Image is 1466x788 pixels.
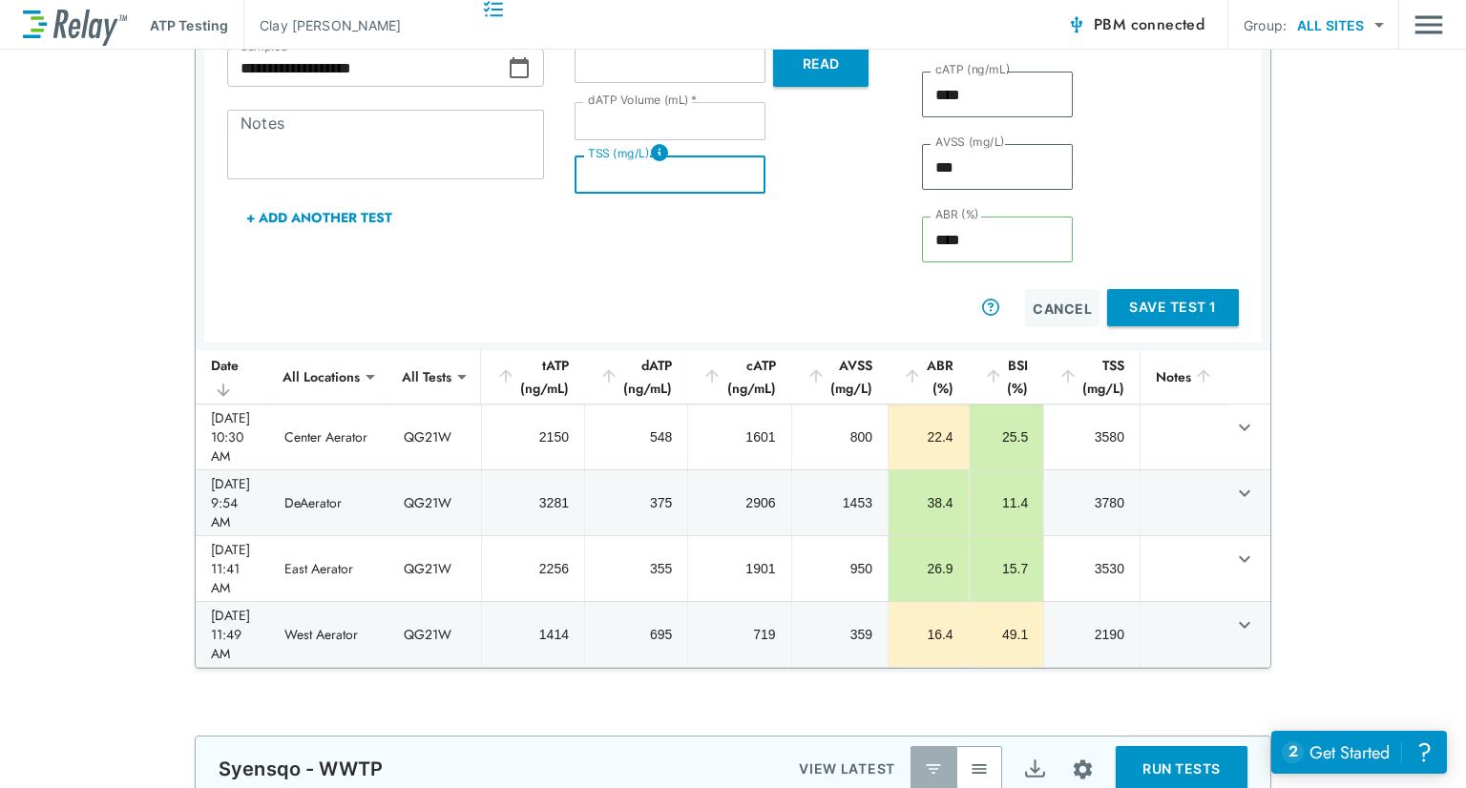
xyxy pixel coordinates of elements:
[497,559,569,578] div: 2256
[1228,543,1261,575] button: expand row
[935,135,1005,149] label: AVSS (mg/L)
[211,606,254,663] div: [DATE] 11:49 AM
[496,354,569,400] div: tATP (ng/mL)
[807,493,872,512] div: 1453
[211,540,254,597] div: [DATE] 11:41 AM
[600,427,672,446] div: 548
[1059,625,1124,644] div: 2190
[388,536,481,601] td: QG21W
[904,559,953,578] div: 26.9
[904,427,953,446] div: 22.4
[806,354,872,400] div: AVSS (mg/L)
[150,15,228,35] p: ATP Testing
[985,493,1029,512] div: 11.4
[799,757,895,780] p: VIEW LATEST
[985,559,1029,578] div: 15.7
[600,625,672,644] div: 695
[1414,7,1443,43] button: Main menu
[903,354,953,400] div: ABR (%)
[23,5,127,46] img: LuminUltra Relay
[388,470,481,535] td: QG21W
[1025,289,1099,327] button: Cancel
[1131,13,1205,35] span: connected
[388,602,481,667] td: QG21W
[588,93,697,107] label: dATP Volume (mL)
[984,354,1029,400] div: BSI (%)
[388,404,481,469] td: QG21W
[773,41,869,87] button: Read
[260,15,401,35] p: Clay [PERSON_NAME]
[1414,7,1443,43] img: Drawer Icon
[497,427,569,446] div: 2150
[702,354,775,400] div: cATP (ng/mL)
[1059,6,1212,44] button: PBM connected
[1228,609,1261,641] button: expand row
[1156,365,1213,388] div: Notes
[1228,477,1261,509] button: expand row
[600,559,672,578] div: 355
[924,759,943,778] img: Latest
[985,625,1029,644] div: 49.1
[703,493,775,512] div: 2906
[1058,354,1124,400] div: TSS (mg/L)
[703,559,775,578] div: 1901
[588,147,650,160] label: TSS (mg/L)
[1271,731,1447,774] iframe: Resource center
[269,470,388,535] td: DeAerator
[703,625,775,644] div: 719
[388,358,465,396] div: All Tests
[904,493,953,512] div: 38.4
[227,49,508,87] input: Choose date, selected date is Sep 11, 2025
[600,493,672,512] div: 375
[1023,757,1047,781] img: Export Icon
[211,474,254,531] div: [DATE] 9:54 AM
[269,536,388,601] td: East Aerator
[1059,493,1124,512] div: 3780
[1059,559,1124,578] div: 3530
[1059,427,1124,446] div: 3580
[985,427,1029,446] div: 25.5
[807,427,872,446] div: 800
[269,602,388,667] td: West Aerator
[219,757,383,780] p: Syensqo - WWTP
[970,759,989,778] img: View All
[807,559,872,578] div: 950
[703,427,775,446] div: 1601
[269,358,373,396] div: All Locations
[196,350,1270,668] table: sticky table
[1094,11,1204,38] span: PBM
[497,493,569,512] div: 3281
[1228,411,1261,444] button: expand row
[227,195,411,240] button: + Add Another Test
[599,354,672,400] div: dATP (ng/mL)
[935,208,979,221] label: ABR (%)
[935,63,1010,76] label: cATP (ng/mL)
[211,408,254,466] div: [DATE] 10:30 AM
[196,350,269,404] th: Date
[269,404,388,469] td: Center Aerator
[904,625,953,644] div: 16.4
[1071,757,1095,781] img: Settings Icon
[1107,289,1239,326] button: Save Test 1
[1244,15,1287,35] p: Group:
[1067,15,1086,34] img: Connected Icon
[807,625,872,644] div: 359
[497,625,569,644] div: 1414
